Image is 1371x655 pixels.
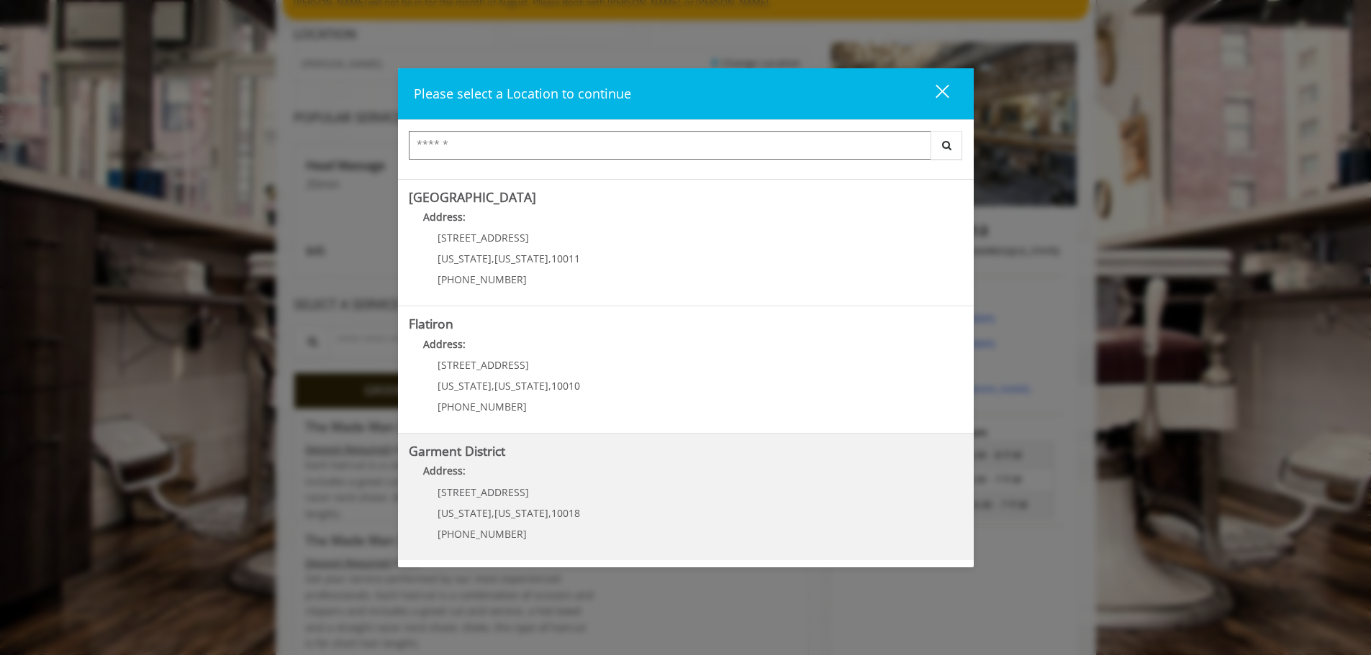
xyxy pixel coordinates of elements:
[409,442,505,459] b: Garment District
[423,337,466,351] b: Address:
[548,252,551,265] span: ,
[919,83,948,105] div: close dialog
[423,210,466,224] b: Address:
[409,315,453,332] b: Flatiron
[438,527,527,541] span: [PHONE_NUMBER]
[409,188,536,206] b: [GEOGRAPHIC_DATA]
[494,252,548,265] span: [US_STATE]
[409,131,931,160] input: Search Center
[492,252,494,265] span: ,
[494,506,548,520] span: [US_STATE]
[438,379,492,393] span: [US_STATE]
[438,506,492,520] span: [US_STATE]
[438,252,492,265] span: [US_STATE]
[438,231,529,244] span: [STREET_ADDRESS]
[551,252,580,265] span: 10011
[492,506,494,520] span: ,
[548,379,551,393] span: ,
[438,358,529,372] span: [STREET_ADDRESS]
[409,131,963,167] div: Center Select
[423,464,466,477] b: Address:
[438,272,527,286] span: [PHONE_NUMBER]
[909,79,958,109] button: close dialog
[494,379,548,393] span: [US_STATE]
[414,85,631,102] span: Please select a Location to continue
[438,485,529,499] span: [STREET_ADDRESS]
[548,506,551,520] span: ,
[551,379,580,393] span: 10010
[438,400,527,413] span: [PHONE_NUMBER]
[551,506,580,520] span: 10018
[492,379,494,393] span: ,
[938,140,955,150] i: Search button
